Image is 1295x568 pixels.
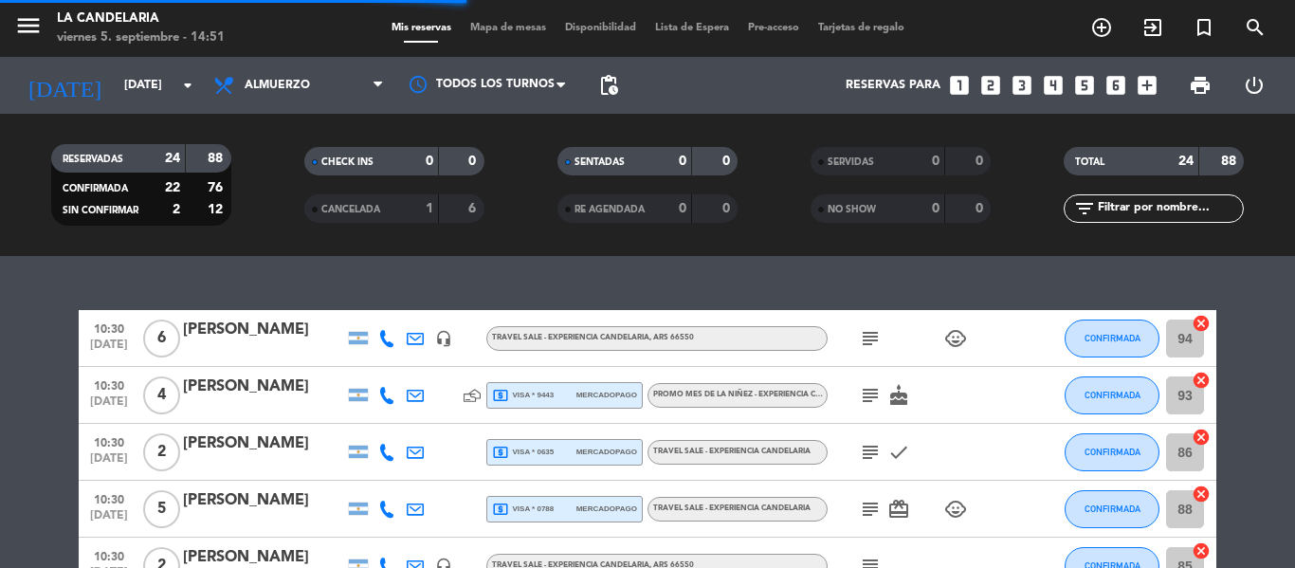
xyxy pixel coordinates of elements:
button: CONFIRMADA [1065,320,1159,357]
strong: 6 [468,202,480,215]
span: CONFIRMADA [1085,390,1140,400]
span: CANCELADA [321,205,380,214]
span: Lista de Espera [646,23,739,33]
span: [DATE] [85,509,133,531]
span: Mapa de mesas [461,23,556,33]
strong: 2 [173,203,180,216]
span: 10:30 [85,487,133,509]
span: mercadopago [576,446,637,458]
span: Mis reservas [382,23,461,33]
strong: 88 [1221,155,1240,168]
strong: 0 [932,202,939,215]
span: 4 [143,376,180,414]
strong: 88 [208,152,227,165]
i: headset_mic [435,330,452,347]
span: visa * 0788 [492,501,554,518]
i: cancel [1192,428,1211,447]
span: [DATE] [85,395,133,417]
span: 6 [143,320,180,357]
div: [PERSON_NAME] [183,375,344,399]
span: mercadopago [576,503,637,515]
strong: 0 [679,202,686,215]
strong: 0 [976,202,987,215]
i: exit_to_app [1141,16,1164,39]
div: [PERSON_NAME] [183,488,344,513]
span: Disponibilidad [556,23,646,33]
span: PROMO MES DE LA NIÑEZ - EXPERIENCIA CANDELARIA [653,391,860,398]
i: looks_two [978,73,1003,98]
i: subject [859,498,882,521]
i: filter_list [1073,197,1096,220]
i: card_giftcard [887,498,910,521]
button: menu [14,11,43,46]
strong: 1 [426,202,433,215]
strong: 0 [932,155,939,168]
i: subject [859,327,882,350]
span: 5 [143,490,180,528]
i: local_atm [492,444,509,461]
strong: 24 [1178,155,1194,168]
strong: 24 [165,152,180,165]
span: [DATE] [85,452,133,474]
span: 10:30 [85,317,133,339]
i: child_care [944,498,967,521]
i: cake [887,384,910,407]
i: looks_5 [1072,73,1097,98]
span: Reservas para [846,79,940,92]
i: local_atm [492,387,509,404]
span: TOTAL [1075,157,1104,167]
i: cancel [1192,314,1211,333]
strong: 0 [722,155,734,168]
div: [PERSON_NAME] [183,318,344,342]
i: power_settings_new [1243,74,1266,97]
span: visa * 0635 [492,444,554,461]
span: mercadopago [576,389,637,401]
span: CONFIRMADA [1085,333,1140,343]
button: CONFIRMADA [1065,433,1159,471]
i: cancel [1192,541,1211,560]
span: RESERVADAS [63,155,123,164]
div: [PERSON_NAME] [183,431,344,456]
span: CHECK INS [321,157,374,167]
span: SENTADAS [575,157,625,167]
span: TRAVEL SALE - EXPERIENCIA CANDELARIA [653,504,811,512]
button: CONFIRMADA [1065,376,1159,414]
i: looks_4 [1041,73,1066,98]
div: viernes 5. septiembre - 14:51 [57,28,225,47]
strong: 0 [426,155,433,168]
span: CONFIRMADA [63,184,128,193]
span: NO SHOW [828,205,876,214]
strong: 0 [468,155,480,168]
div: LA CANDELARIA [57,9,225,28]
strong: 0 [976,155,987,168]
span: 2 [143,433,180,471]
span: SERVIDAS [828,157,874,167]
input: Filtrar por nombre... [1096,198,1243,219]
span: TRAVEL SALE - EXPERIENCIA CANDELARIA [653,448,811,455]
strong: 76 [208,181,227,194]
i: add_circle_outline [1090,16,1113,39]
i: looks_6 [1103,73,1128,98]
strong: 0 [679,155,686,168]
i: arrow_drop_down [176,74,199,97]
i: check [887,441,910,464]
i: turned_in_not [1193,16,1215,39]
strong: 12 [208,203,227,216]
span: Pre-acceso [739,23,809,33]
i: cancel [1192,371,1211,390]
span: pending_actions [597,74,620,97]
span: RE AGENDADA [575,205,645,214]
i: local_atm [492,501,509,518]
i: child_care [944,327,967,350]
strong: 22 [165,181,180,194]
span: Tarjetas de regalo [809,23,914,33]
button: CONFIRMADA [1065,490,1159,528]
span: 10:30 [85,544,133,566]
i: subject [859,441,882,464]
span: CONFIRMADA [1085,447,1140,457]
span: SIN CONFIRMAR [63,206,138,215]
i: menu [14,11,43,40]
i: subject [859,384,882,407]
i: looks_3 [1010,73,1034,98]
span: 10:30 [85,374,133,395]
